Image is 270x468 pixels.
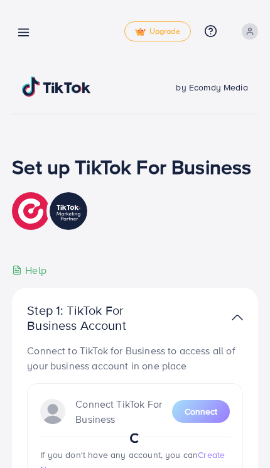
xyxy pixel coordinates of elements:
span: by Ecomdy Media [176,81,247,94]
p: Step 1: TikTok For Business Account [27,303,164,333]
span: Upgrade [135,27,180,36]
img: TikTok partner [12,189,90,233]
img: TikTok [22,77,91,97]
img: TikTok partner [232,308,243,327]
div: Help [12,263,46,278]
h1: Set up TikTok For Business [12,155,251,178]
img: tick [135,28,146,36]
a: tickUpgrade [124,21,191,41]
